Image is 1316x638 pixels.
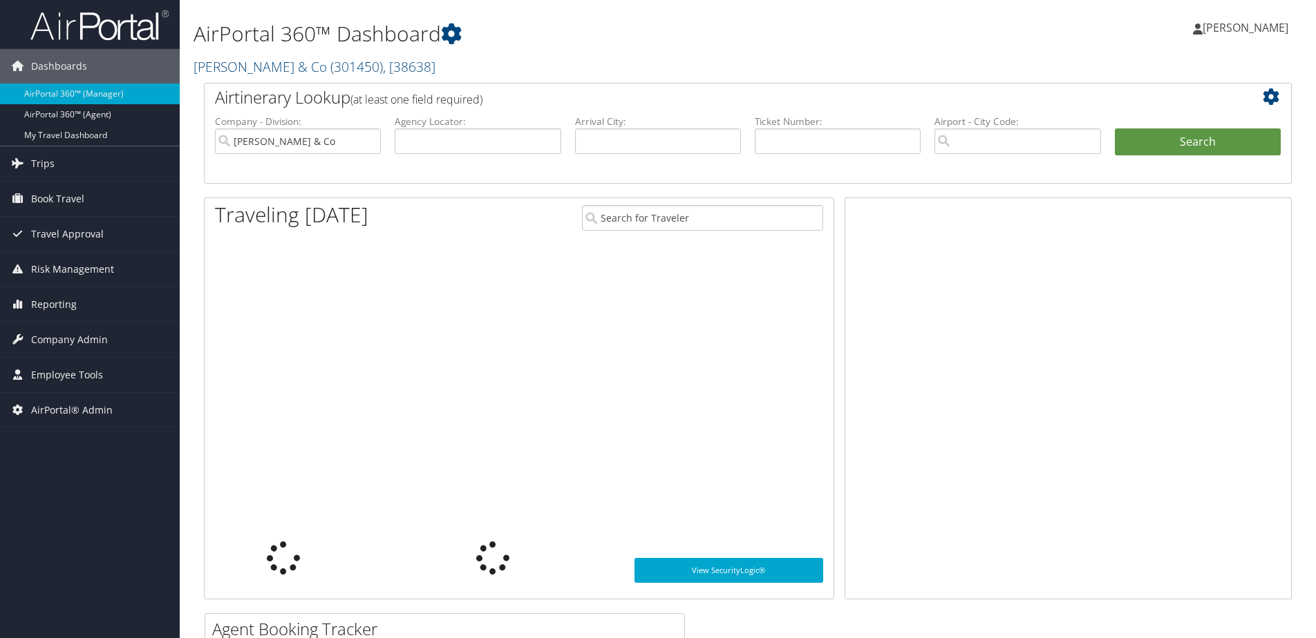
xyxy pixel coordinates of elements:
span: ( 301450 ) [330,57,383,76]
h1: AirPortal 360™ Dashboard [194,19,932,48]
label: Company - Division: [215,115,381,128]
h1: Traveling [DATE] [215,200,368,229]
a: [PERSON_NAME] & Co [194,57,435,76]
input: Search for Traveler [582,205,823,231]
span: [PERSON_NAME] [1203,20,1288,35]
span: Dashboards [31,49,87,84]
span: Company Admin [31,322,108,357]
a: View SecurityLogic® [634,558,823,583]
img: airportal-logo.png [30,9,169,41]
span: AirPortal® Admin [31,393,113,427]
label: Airport - City Code: [934,115,1100,128]
span: Employee Tools [31,358,103,392]
label: Ticket Number: [755,115,921,128]
label: Arrival City: [575,115,741,128]
h2: Airtinerary Lookup [215,86,1190,109]
span: Trips [31,146,55,181]
span: Book Travel [31,182,84,216]
span: (at least one field required) [350,92,482,107]
label: Agency Locator: [395,115,561,128]
a: [PERSON_NAME] [1193,7,1302,48]
span: Risk Management [31,252,114,287]
button: Search [1115,128,1281,156]
span: , [ 38638 ] [383,57,435,76]
span: Reporting [31,287,77,322]
span: Travel Approval [31,217,104,251]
